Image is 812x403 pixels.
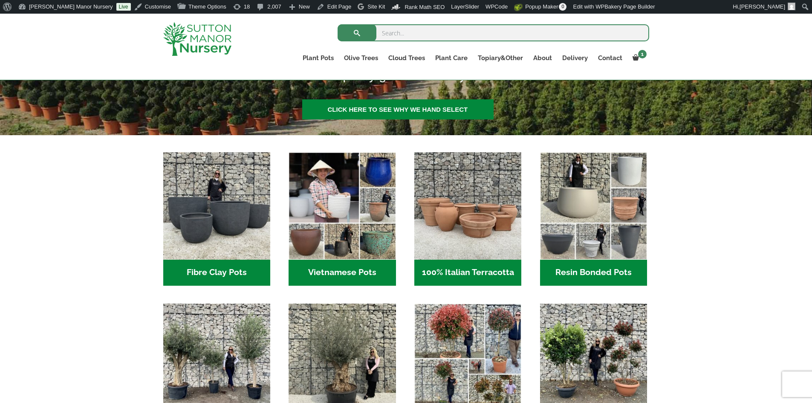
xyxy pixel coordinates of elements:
[430,52,473,64] a: Plant Care
[289,152,396,286] a: Visit product category Vietnamese Pots
[289,152,396,259] img: Home - 6E921A5B 9E2F 4B13 AB99 4EF601C89C59 1 105 c
[740,3,785,10] span: [PERSON_NAME]
[163,260,270,286] h2: Fibre Clay Pots
[163,152,270,259] img: Home - 8194B7A3 2818 4562 B9DD 4EBD5DC21C71 1 105 c 1
[367,3,385,10] span: Site Kit
[473,52,528,64] a: Topiary&Other
[638,50,647,58] span: 1
[540,260,647,286] h2: Resin Bonded Pots
[289,260,396,286] h2: Vietnamese Pots
[339,52,383,64] a: Olive Trees
[116,3,131,11] a: Live
[557,52,593,64] a: Delivery
[414,260,521,286] h2: 100% Italian Terracotta
[559,3,566,11] span: 0
[163,152,270,286] a: Visit product category Fibre Clay Pots
[593,52,627,64] a: Contact
[163,22,231,56] img: logo
[540,152,647,259] img: Home - 67232D1B A461 444F B0F6 BDEDC2C7E10B 1 105 c
[414,152,521,286] a: Visit product category 100% Italian Terracotta
[383,52,430,64] a: Cloud Trees
[627,52,649,64] a: 1
[528,52,557,64] a: About
[405,4,445,10] span: Rank Math SEO
[540,152,647,286] a: Visit product category Resin Bonded Pots
[298,52,339,64] a: Plant Pots
[338,24,649,41] input: Search...
[414,152,521,259] img: Home - 1B137C32 8D99 4B1A AA2F 25D5E514E47D 1 105 c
